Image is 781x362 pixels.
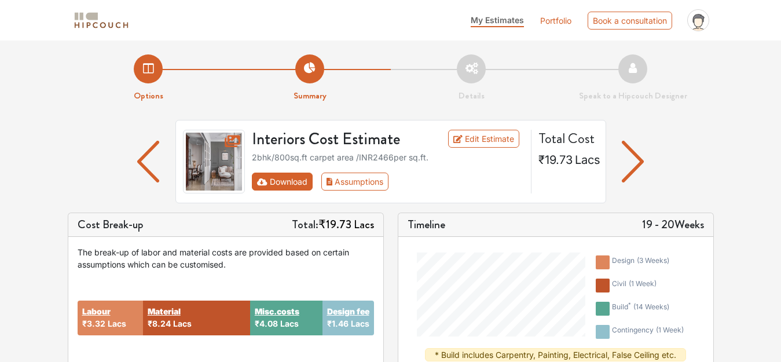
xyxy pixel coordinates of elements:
[538,130,596,147] h4: Total Cost
[252,173,313,191] button: Download
[245,130,435,149] h3: Interiors Cost Estimate
[612,279,657,292] div: civil
[280,319,299,328] span: Lacs
[327,319,349,328] span: ₹1.46
[148,305,181,317] button: Material
[633,302,669,311] span: ( 14 weeks )
[82,319,105,328] span: ₹3.32
[252,173,524,191] div: Toolbar with button groups
[82,305,111,317] button: Labour
[252,173,398,191] div: First group
[448,130,519,148] a: Edit Estimate
[72,10,130,31] img: logo-horizontal.svg
[351,319,369,328] span: Lacs
[255,305,299,317] button: Misc.costs
[173,319,192,328] span: Lacs
[252,151,524,163] div: 2bhk / 800 sq.ft carpet area /INR 2466 per sq.ft.
[612,255,669,269] div: design
[612,302,669,316] div: build
[134,89,163,102] strong: Options
[327,305,369,317] button: Design fee
[642,218,704,232] h5: 19 - 20 Weeks
[459,89,485,102] strong: Details
[78,246,374,270] div: The break-up of labor and material costs are provided based on certain assumptions which can be c...
[575,153,600,167] span: Lacs
[108,319,126,328] span: Lacs
[629,279,657,288] span: ( 1 week )
[354,216,374,233] span: Lacs
[612,325,684,339] div: contingency
[622,141,644,182] img: arrow left
[540,14,571,27] a: Portfolio
[425,348,686,361] div: * Build includes Carpentry, Painting, Electrical, False Ceiling etc.
[637,256,669,265] span: ( 3 weeks )
[72,8,130,34] span: logo-horizontal.svg
[148,319,171,328] span: ₹8.24
[538,153,573,167] span: ₹19.73
[408,218,445,232] h5: Timeline
[292,218,374,232] h5: Total:
[78,218,144,232] h5: Cost Break-up
[294,89,327,102] strong: Summary
[321,173,389,191] button: Assumptions
[588,12,672,30] div: Book a consultation
[579,89,687,102] strong: Speak to a Hipcouch Designer
[471,15,524,25] span: My Estimates
[183,130,245,193] img: gallery
[137,141,160,182] img: arrow left
[255,319,278,328] span: ₹4.08
[318,216,351,233] span: ₹19.73
[656,326,684,334] span: ( 1 week )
